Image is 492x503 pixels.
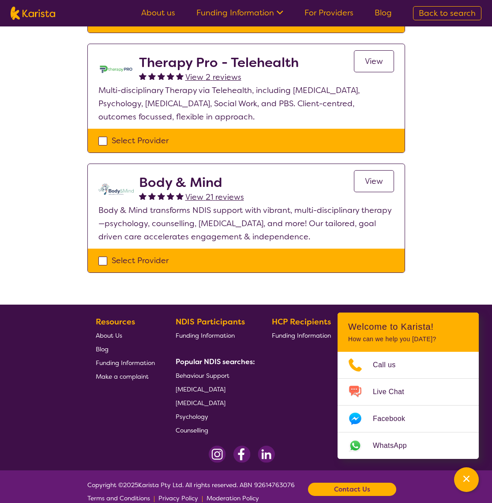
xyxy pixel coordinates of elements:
[196,7,283,18] a: Funding Information
[348,321,468,332] h2: Welcome to Karista!
[167,192,174,200] img: fullstar
[304,7,353,18] a: For Providers
[334,483,370,496] b: Contact Us
[185,192,244,202] span: View 21 reviews
[176,413,208,421] span: Psychology
[338,313,479,459] div: Channel Menu
[338,352,479,459] ul: Choose channel
[139,72,146,80] img: fullstar
[139,175,244,190] h2: Body & Mind
[176,426,208,434] span: Counselling
[185,190,244,204] a: View 21 reviews
[176,399,225,407] span: [MEDICAL_DATA]
[413,6,481,20] a: Back to search
[354,170,394,192] a: View
[176,385,225,393] span: [MEDICAL_DATA]
[185,71,241,84] a: View 2 reviews
[176,410,252,423] a: Psychology
[348,335,468,343] p: How can we help you [DATE]?
[176,382,252,396] a: [MEDICAL_DATA]
[158,192,165,200] img: fullstar
[373,412,416,425] span: Facebook
[176,357,255,366] b: Popular NDIS searches:
[87,494,150,502] span: Terms and Conditions
[185,72,241,82] span: View 2 reviews
[176,72,184,80] img: fullstar
[148,72,156,80] img: fullstar
[176,317,245,327] b: NDIS Participants
[373,439,417,452] span: WhatsApp
[158,494,198,502] span: Privacy Policy
[167,72,174,80] img: fullstar
[354,50,394,72] a: View
[98,175,134,204] img: qmpolprhjdhzpcuekzqg.svg
[96,369,155,383] a: Make a complaint
[207,494,259,502] span: Moderation Policy
[176,328,252,342] a: Funding Information
[176,192,184,200] img: fullstar
[96,342,155,356] a: Blog
[11,7,55,20] img: Karista logo
[176,332,235,339] span: Funding Information
[365,56,383,67] span: View
[148,192,156,200] img: fullstar
[176,396,252,410] a: [MEDICAL_DATA]
[139,55,299,71] h2: Therapy Pro - Telehealth
[96,356,155,369] a: Funding Information
[98,55,134,84] img: lehxprcbtunjcwin5sb4.jpg
[272,317,331,327] b: HCP Recipients
[176,372,229,380] span: Behaviour Support
[338,432,479,459] a: Web link opens in a new tab.
[272,328,331,342] a: Funding Information
[96,328,155,342] a: About Us
[272,332,331,339] span: Funding Information
[176,423,252,437] a: Counselling
[98,84,394,123] p: Multi-disciplinary Therapy via Telehealth, including [MEDICAL_DATA], Psychology, [MEDICAL_DATA], ...
[258,446,275,463] img: LinkedIn
[96,345,109,353] span: Blog
[454,467,479,492] button: Channel Menu
[139,192,146,200] img: fullstar
[98,204,394,243] p: Body & Mind transforms NDIS support with vibrant, multi-disciplinary therapy—psychology, counsell...
[373,385,415,399] span: Live Chat
[375,7,392,18] a: Blog
[233,446,251,463] img: Facebook
[365,176,383,186] span: View
[419,8,476,19] span: Back to search
[96,332,122,339] span: About Us
[158,72,165,80] img: fullstar
[141,7,175,18] a: About us
[96,317,135,327] b: Resources
[176,369,252,382] a: Behaviour Support
[209,446,226,463] img: Instagram
[96,373,149,380] span: Make a complaint
[96,359,155,367] span: Funding Information
[373,358,406,372] span: Call us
